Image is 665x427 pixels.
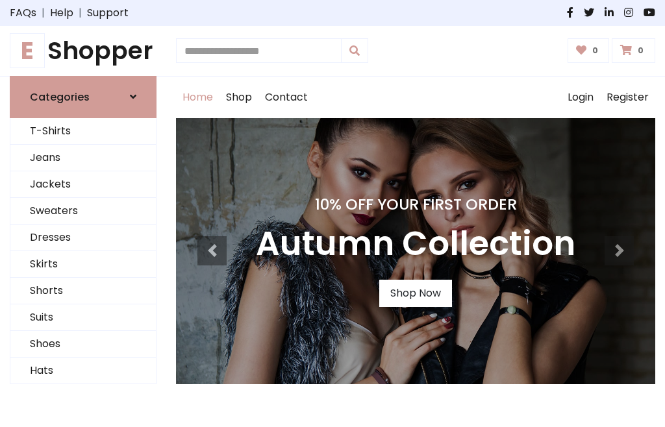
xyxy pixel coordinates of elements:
span: 0 [634,45,647,56]
a: FAQs [10,5,36,21]
h3: Autumn Collection [256,224,575,264]
a: Support [87,5,129,21]
h6: Categories [30,91,90,103]
a: Skirts [10,251,156,278]
h1: Shopper [10,36,157,66]
a: Categories [10,76,157,118]
h4: 10% Off Your First Order [256,195,575,213]
a: Dresses [10,225,156,251]
a: 0 [612,38,655,63]
a: Jackets [10,171,156,198]
a: T-Shirts [10,118,156,145]
a: Sweaters [10,198,156,225]
a: Suits [10,304,156,331]
a: EShopper [10,36,157,66]
a: Help [50,5,73,21]
a: Hats [10,358,156,384]
a: Shop Now [379,280,452,307]
span: E [10,33,45,68]
a: 0 [568,38,610,63]
a: Login [561,77,600,118]
a: Register [600,77,655,118]
a: Shorts [10,278,156,304]
a: Shop [220,77,258,118]
span: | [36,5,50,21]
span: 0 [589,45,601,56]
a: Contact [258,77,314,118]
span: | [73,5,87,21]
a: Shoes [10,331,156,358]
a: Home [176,77,220,118]
a: Jeans [10,145,156,171]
